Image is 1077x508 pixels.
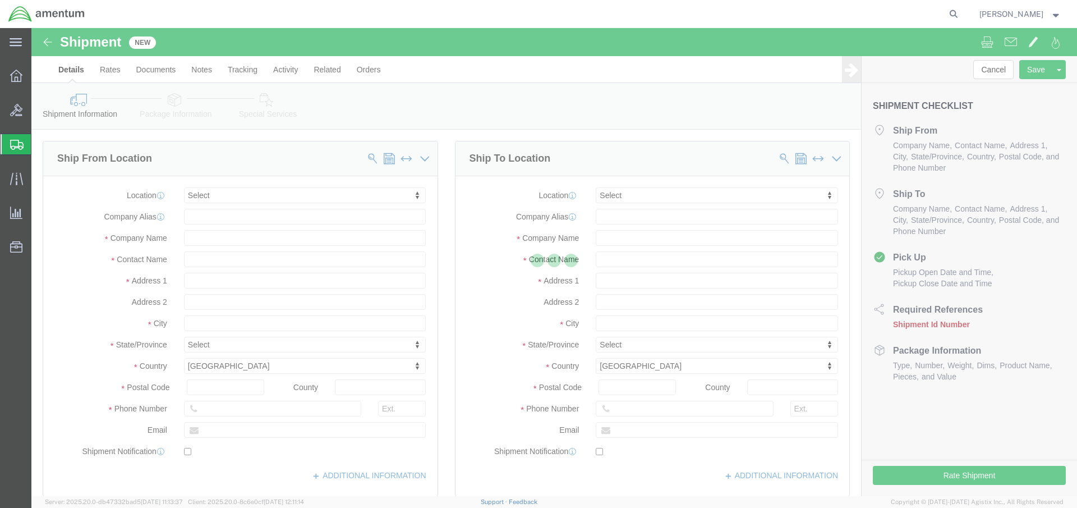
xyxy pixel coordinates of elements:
[264,498,304,505] span: [DATE] 12:11:14
[979,8,1043,20] span: Craig Mitchell
[509,498,537,505] a: Feedback
[141,498,183,505] span: [DATE] 11:13:37
[188,498,304,505] span: Client: 2025.20.0-8c6e0cf
[481,498,509,505] a: Support
[45,498,183,505] span: Server: 2025.20.0-db47332bad5
[891,497,1064,507] span: Copyright © [DATE]-[DATE] Agistix Inc., All Rights Reserved
[8,6,85,22] img: logo
[979,7,1062,21] button: [PERSON_NAME]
